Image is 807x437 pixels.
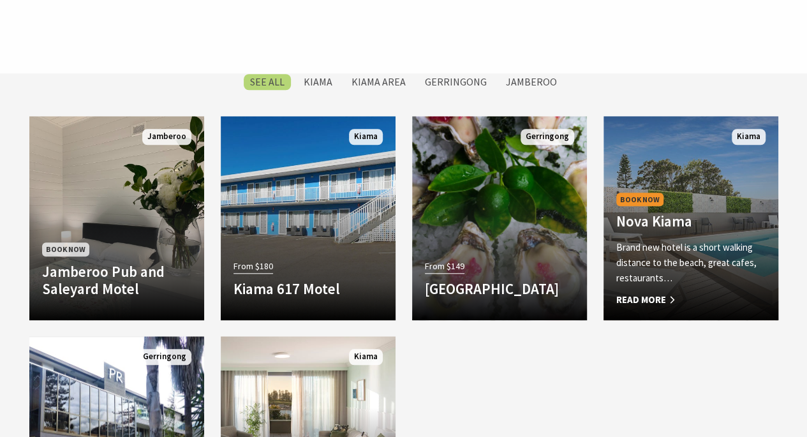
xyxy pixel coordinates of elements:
[349,349,383,365] span: Kiama
[349,129,383,145] span: Kiama
[233,280,383,298] h4: Kiama 617 Motel
[425,259,464,274] span: From $149
[244,74,291,90] label: SEE All
[425,280,574,298] h4: [GEOGRAPHIC_DATA]
[42,242,89,256] span: Book Now
[616,193,663,206] span: Book Now
[616,292,766,307] span: Read More
[142,129,191,145] span: Jamberoo
[732,129,766,145] span: Kiama
[221,116,396,320] a: From $180 Kiama 617 Motel Kiama
[412,116,587,320] a: From $149 [GEOGRAPHIC_DATA] Gerringong
[29,116,204,320] a: Book Now Jamberoo Pub and Saleyard Motel Jamberoo
[521,129,574,145] span: Gerringong
[233,259,273,274] span: From $180
[42,263,191,298] h4: Jamberoo Pub and Saleyard Motel
[138,349,191,365] span: Gerringong
[345,74,412,90] label: Kiama Area
[616,240,766,286] p: Brand new hotel is a short walking distance to the beach, great cafes, restaurants…
[603,116,778,320] a: Book Now Nova Kiama Brand new hotel is a short walking distance to the beach, great cafes, restau...
[418,74,493,90] label: Gerringong
[500,74,563,90] label: Jamberoo
[616,212,766,230] h4: Nova Kiama
[297,74,339,90] label: Kiama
